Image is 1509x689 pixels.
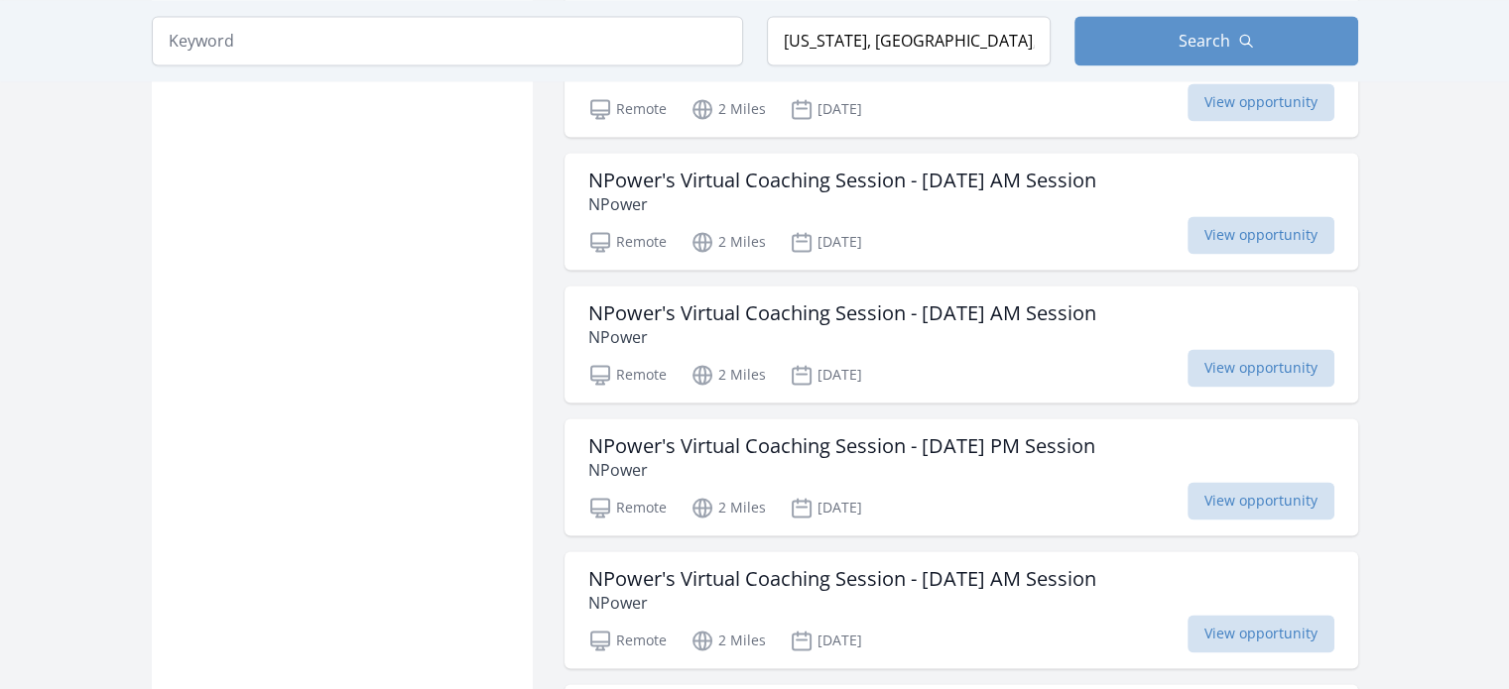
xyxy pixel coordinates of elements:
p: [DATE] [790,230,862,254]
p: [DATE] [790,629,862,652]
h3: NPower's Virtual Coaching Session - [DATE] PM Session [588,434,1095,458]
a: NPower's Virtual Coaching Session - [DATE] PM Session NPower Remote 2 Miles [DATE] View opportunity [565,418,1358,535]
span: View opportunity [1188,83,1334,121]
h3: NPower's Virtual Coaching Session - [DATE] AM Session [588,301,1096,325]
input: Location [767,16,1051,65]
p: 2 Miles [691,496,766,519]
p: Remote [588,363,667,387]
p: [DATE] [790,97,862,121]
input: Keyword [152,16,743,65]
a: NPower's Virtual Coaching Session - [DATE] AM Session NPower Remote 2 Miles [DATE] View opportunity [565,286,1358,402]
p: [DATE] [790,496,862,519]
span: View opportunity [1188,349,1334,387]
a: NPower's Virtual Coaching Session - [DATE] AM Session NPower Remote 2 Miles [DATE] View opportunity [565,153,1358,270]
a: NPower's Virtual Coaching Session - [DATE] AM Session NPower Remote 2 Miles [DATE] View opportunity [565,551,1358,668]
p: 2 Miles [691,230,766,254]
p: Remote [588,230,667,254]
span: View opportunity [1188,615,1334,652]
p: 2 Miles [691,363,766,387]
p: NPower [588,458,1095,482]
p: NPower [588,591,1096,615]
p: 2 Miles [691,629,766,652]
h3: NPower's Virtual Coaching Session - [DATE] AM Session [588,567,1096,591]
p: Remote [588,97,667,121]
p: Remote [588,629,667,652]
p: Remote [588,496,667,519]
span: View opportunity [1188,482,1334,519]
p: NPower [588,192,1096,216]
p: 2 Miles [691,97,766,121]
p: [DATE] [790,363,862,387]
h3: NPower's Virtual Coaching Session - [DATE] AM Session [588,169,1096,192]
span: Search [1179,29,1230,53]
span: View opportunity [1188,216,1334,254]
button: Search [1074,16,1358,65]
p: NPower [588,325,1096,349]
